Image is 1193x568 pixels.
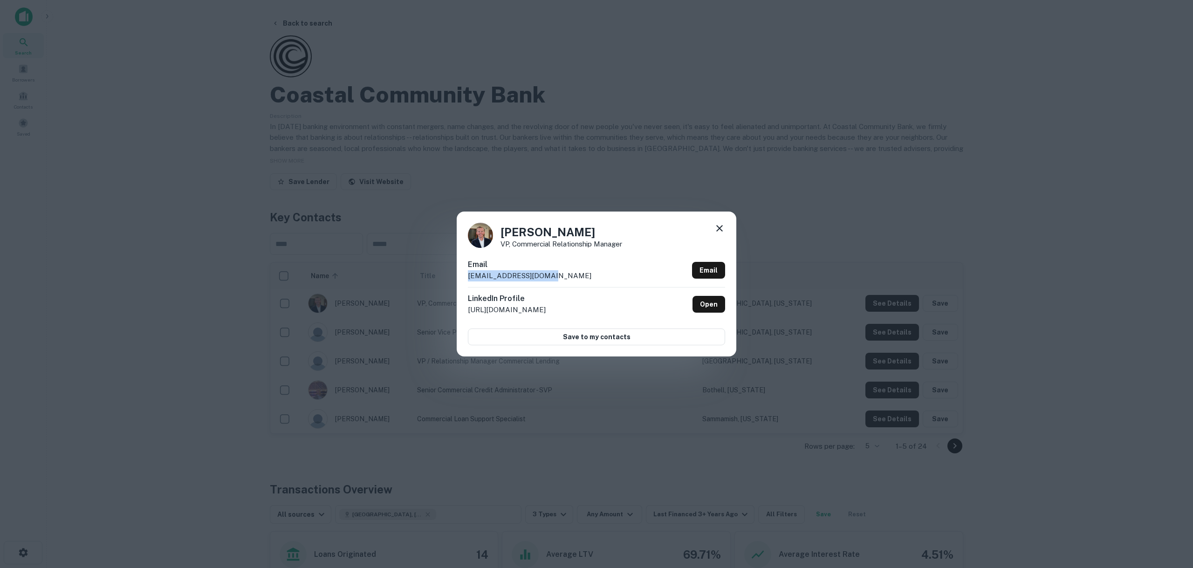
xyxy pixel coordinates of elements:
a: Email [692,262,725,279]
h6: Email [468,259,591,270]
iframe: Chat Widget [1146,464,1193,508]
button: Save to my contacts [468,328,725,345]
p: [URL][DOMAIN_NAME] [468,304,546,315]
img: 1539957641406 [468,223,493,248]
p: VP, Commercial Relationship Manager [501,240,622,247]
p: [EMAIL_ADDRESS][DOMAIN_NAME] [468,270,591,281]
a: Open [692,296,725,313]
h4: [PERSON_NAME] [501,224,622,240]
h6: LinkedIn Profile [468,293,546,304]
